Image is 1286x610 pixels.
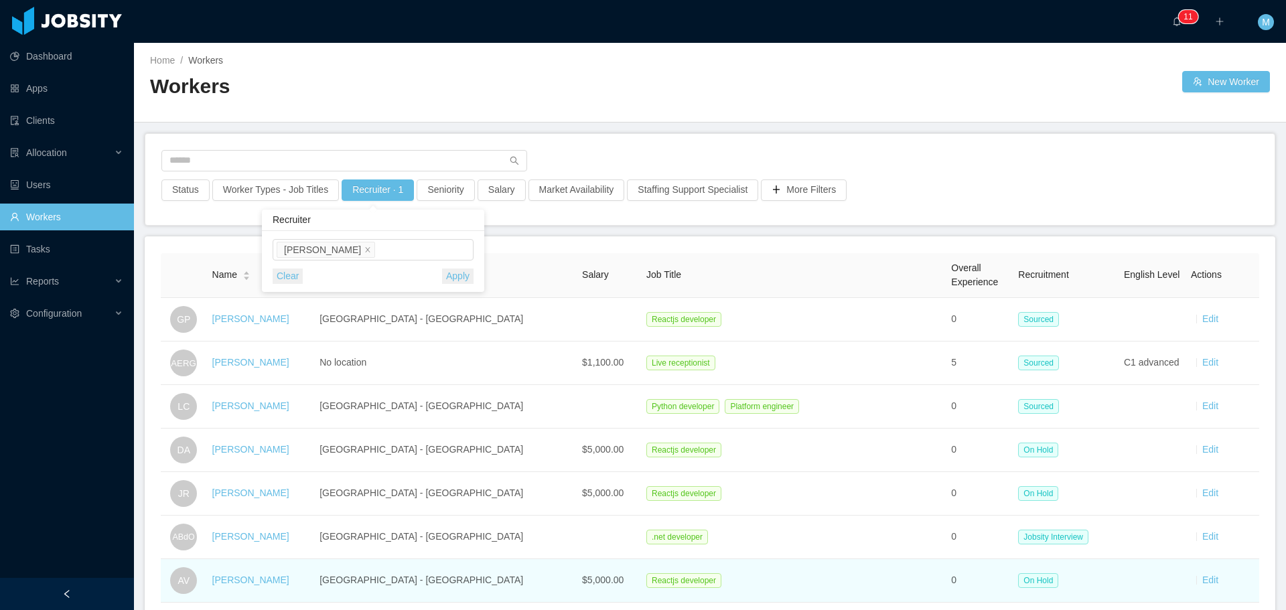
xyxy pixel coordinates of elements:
a: Sourced [1018,400,1064,411]
a: [PERSON_NAME] [212,575,289,585]
button: Staffing Support Specialist [627,179,758,201]
p: 1 [1184,10,1188,23]
a: [PERSON_NAME] [212,400,289,411]
a: Edit [1202,531,1218,542]
span: GP [177,306,190,333]
a: icon: robotUsers [10,171,123,198]
a: [PERSON_NAME] [212,444,289,455]
div: [PERSON_NAME] [284,242,361,257]
a: Home [150,55,175,66]
span: Reports [26,276,59,287]
button: Recruiter · 1 [342,179,414,201]
a: icon: auditClients [10,107,123,134]
td: [GEOGRAPHIC_DATA] - [GEOGRAPHIC_DATA] [314,298,577,341]
li: Miguel Rodrigues [277,242,375,258]
td: 0 [946,385,1013,429]
a: icon: appstoreApps [10,75,123,102]
button: Market Availability [528,179,625,201]
a: icon: userWorkers [10,204,123,230]
span: Allocation [26,147,67,158]
td: 0 [946,472,1013,516]
i: icon: bell [1172,17,1182,26]
span: Python developer [646,399,719,414]
a: Edit [1202,487,1218,498]
a: On Hold [1018,487,1064,498]
span: Reactjs developer [646,573,721,588]
a: icon: pie-chartDashboard [10,43,123,70]
td: 0 [946,516,1013,559]
td: C1 advanced [1119,341,1186,385]
a: On Hold [1018,575,1064,585]
td: 0 [946,559,1013,603]
a: Edit [1202,313,1218,324]
span: Overall Experience [951,262,998,287]
span: Reactjs developer [646,443,721,457]
span: Sourced [1018,399,1059,414]
i: icon: plus [1215,17,1224,26]
span: Sourced [1018,312,1059,327]
button: Apply [442,269,474,284]
a: [PERSON_NAME] [212,531,289,542]
span: $1,100.00 [582,357,624,368]
a: Edit [1202,400,1218,411]
td: [GEOGRAPHIC_DATA] - [GEOGRAPHIC_DATA] [314,385,577,429]
td: 5 [946,341,1013,385]
span: On Hold [1018,443,1058,457]
i: icon: caret-down [242,275,250,279]
span: On Hold [1018,486,1058,501]
button: Seniority [417,179,474,201]
span: $5,000.00 [582,487,624,498]
span: Recruitment [1018,269,1068,280]
td: 0 [946,429,1013,472]
h2: Workers [150,73,710,100]
button: Status [161,179,210,201]
i: icon: solution [10,148,19,157]
a: [PERSON_NAME] [212,357,289,368]
button: icon: usergroup-addNew Worker [1182,71,1270,92]
button: Clear [273,269,303,284]
span: M [1262,14,1270,30]
td: [GEOGRAPHIC_DATA] - [GEOGRAPHIC_DATA] [314,429,577,472]
span: Name [212,268,237,282]
span: Workers [188,55,223,66]
span: / [180,55,183,66]
td: No location [314,341,577,385]
td: [GEOGRAPHIC_DATA] - [GEOGRAPHIC_DATA] [314,516,577,559]
div: Recruiter [262,210,484,231]
span: $5,000.00 [582,575,624,585]
span: Reactjs developer [646,312,721,327]
i: icon: close [364,246,371,254]
span: LC [177,393,190,420]
span: English Level [1124,269,1180,280]
span: Sourced [1018,356,1059,370]
span: Live receptionist [646,356,715,370]
span: On Hold [1018,573,1058,588]
a: icon: profileTasks [10,236,123,262]
a: Edit [1202,357,1218,368]
span: AERG [171,350,196,376]
button: Worker Types - Job Titles [212,179,339,201]
td: [GEOGRAPHIC_DATA] - [GEOGRAPHIC_DATA] [314,559,577,603]
span: Reactjs developer [646,486,721,501]
span: DA [177,437,190,463]
sup: 11 [1178,10,1198,23]
span: Configuration [26,308,82,319]
a: On Hold [1018,444,1064,455]
div: Sort [242,269,251,279]
button: Salary [478,179,526,201]
i: icon: caret-up [242,270,250,274]
i: icon: search [510,156,519,165]
i: icon: setting [10,309,19,318]
p: 1 [1188,10,1193,23]
span: AV [177,567,190,594]
span: Actions [1191,269,1222,280]
span: Salary [582,269,609,280]
td: [GEOGRAPHIC_DATA] - [GEOGRAPHIC_DATA] [314,472,577,516]
span: Platform engineer [725,399,799,414]
span: Jobsity Interview [1018,530,1088,544]
a: [PERSON_NAME] [212,313,289,324]
a: Jobsity Interview [1018,531,1094,542]
button: icon: plusMore Filters [761,179,847,201]
td: 0 [946,298,1013,341]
